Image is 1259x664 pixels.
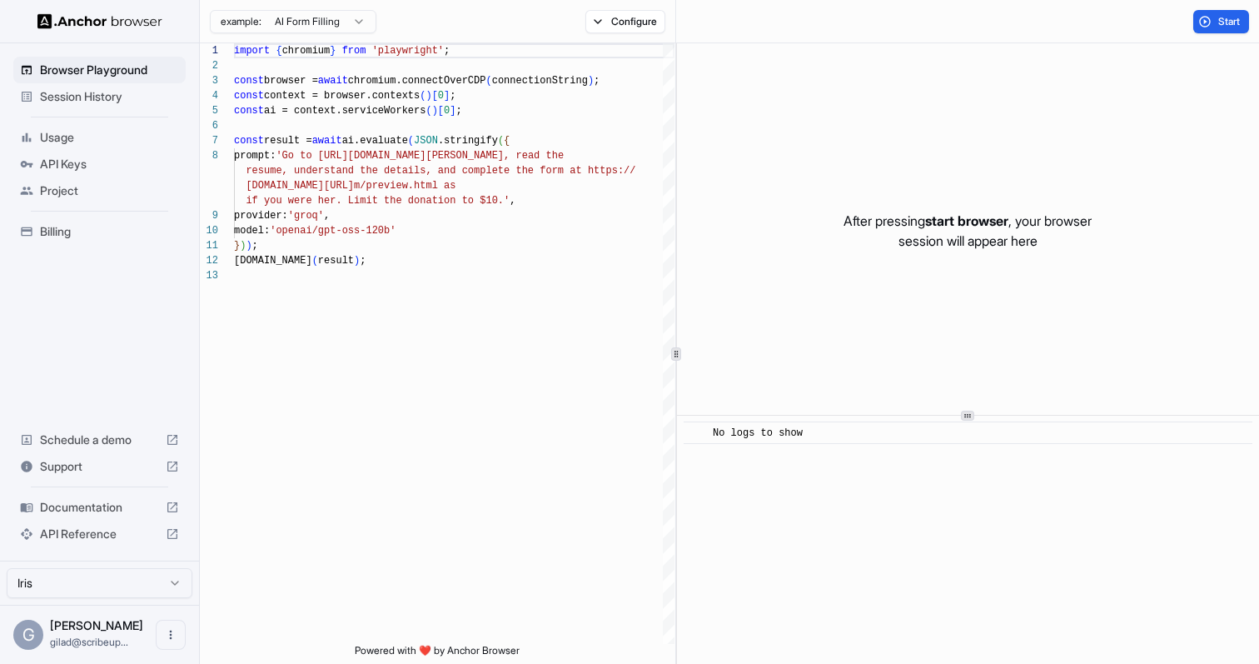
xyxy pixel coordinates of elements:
[354,180,455,192] span: m/preview.html as
[200,88,218,103] div: 4
[13,83,186,110] div: Session History
[713,427,803,439] span: No logs to show
[276,45,281,57] span: {
[13,57,186,83] div: Browser Playground
[498,135,504,147] span: (
[425,105,431,117] span: (
[40,499,159,516] span: Documentation
[234,240,240,252] span: }
[450,105,455,117] span: ]
[504,135,510,147] span: {
[420,90,425,102] span: (
[40,432,159,448] span: Schedule a demo
[594,75,600,87] span: ;
[438,135,498,147] span: .stringify
[13,177,186,204] div: Project
[200,58,218,73] div: 2
[270,225,396,237] span: 'openai/gpt-oss-120b'
[234,210,288,222] span: provider:
[843,211,1092,251] p: After pressing , your browser session will appear here
[40,88,179,105] span: Session History
[485,75,491,87] span: (
[312,255,318,267] span: (
[234,90,264,102] span: const
[432,90,438,102] span: [
[40,129,179,146] span: Usage
[264,75,318,87] span: browser =
[342,45,366,57] span: from
[246,195,510,207] span: if you were her. Limit the donation to $10.'
[342,135,408,147] span: ai.evaluate
[200,148,218,163] div: 8
[200,253,218,268] div: 12
[288,210,324,222] span: 'groq'
[438,105,444,117] span: [
[234,225,270,237] span: model:
[234,150,276,162] span: prompt:
[13,453,186,480] div: Support
[444,90,450,102] span: ]
[13,124,186,151] div: Usage
[200,118,218,133] div: 6
[1193,10,1249,33] button: Start
[234,255,312,267] span: [DOMAIN_NAME]
[425,90,431,102] span: )
[372,45,444,57] span: 'playwright'
[444,105,450,117] span: 0
[13,151,186,177] div: API Keys
[408,135,414,147] span: (
[455,105,461,117] span: ;
[360,255,366,267] span: ;
[545,165,635,177] span: orm at https://
[588,75,594,87] span: )
[276,150,527,162] span: 'Go to [URL][DOMAIN_NAME][PERSON_NAME], re
[200,103,218,118] div: 5
[528,150,564,162] span: ad the
[444,45,450,57] span: ;
[264,135,312,147] span: result =
[348,75,486,87] span: chromium.connectOverCDP
[40,182,179,199] span: Project
[925,212,1008,229] span: start browser
[246,180,354,192] span: [DOMAIN_NAME][URL]
[282,45,331,57] span: chromium
[13,427,186,453] div: Schedule a demo
[432,105,438,117] span: )
[234,135,264,147] span: const
[510,195,515,207] span: ,
[13,218,186,245] div: Billing
[318,75,348,87] span: await
[438,90,444,102] span: 0
[200,133,218,148] div: 7
[355,644,520,664] span: Powered with ❤️ by Anchor Browser
[37,13,162,29] img: Anchor Logo
[264,105,425,117] span: ai = context.serviceWorkers
[264,90,420,102] span: context = browser.contexts
[450,90,455,102] span: ;
[414,135,438,147] span: JSON
[330,45,336,57] span: }
[40,62,179,78] span: Browser Playground
[200,208,218,223] div: 9
[1218,15,1242,28] span: Start
[246,240,251,252] span: )
[200,223,218,238] div: 10
[40,458,159,475] span: Support
[492,75,588,87] span: connectionString
[40,156,179,172] span: API Keys
[13,494,186,521] div: Documentation
[234,75,264,87] span: const
[13,521,186,547] div: API Reference
[585,10,666,33] button: Configure
[40,526,159,542] span: API Reference
[156,620,186,650] button: Open menu
[200,238,218,253] div: 11
[252,240,258,252] span: ;
[240,240,246,252] span: )
[324,210,330,222] span: ,
[318,255,354,267] span: result
[234,45,270,57] span: import
[312,135,342,147] span: await
[50,636,128,648] span: gilad@scribeup.io
[13,620,43,650] div: G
